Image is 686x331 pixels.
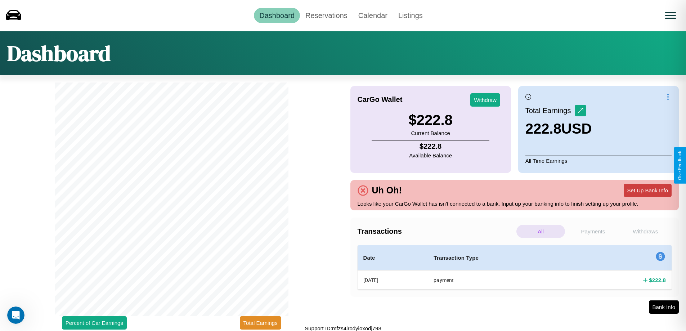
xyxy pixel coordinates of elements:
p: Current Balance [408,128,452,138]
p: Looks like your CarGo Wallet has isn't connected to a bank. Input up your banking info to finish ... [358,199,672,209]
button: Total Earnings [240,316,281,330]
p: All [516,225,565,238]
p: Payments [569,225,617,238]
p: Withdraws [621,225,670,238]
th: [DATE] [358,270,428,290]
button: Open menu [660,5,681,26]
h3: 222.8 USD [525,121,592,137]
a: Calendar [353,8,393,23]
table: simple table [358,245,672,290]
h4: $ 222.8 [409,142,452,151]
button: Percent of Car Earnings [62,316,127,330]
h3: $ 222.8 [408,112,452,128]
h4: CarGo Wallet [358,95,403,104]
a: Listings [393,8,428,23]
h4: Uh Oh! [368,185,405,196]
iframe: Intercom live chat [7,307,24,324]
a: Reservations [300,8,353,23]
a: Dashboard [254,8,300,23]
button: Set Up Bank Info [624,184,672,197]
h1: Dashboard [7,39,111,68]
p: Total Earnings [525,104,575,117]
h4: Date [363,254,422,262]
div: Give Feedback [677,151,682,180]
p: Available Balance [409,151,452,160]
button: Bank Info [649,300,679,314]
th: payment [428,270,577,290]
h4: $ 222.8 [649,276,666,284]
h4: Transactions [358,227,515,236]
h4: Transaction Type [434,254,571,262]
p: All Time Earnings [525,156,672,166]
button: Withdraw [470,93,500,107]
